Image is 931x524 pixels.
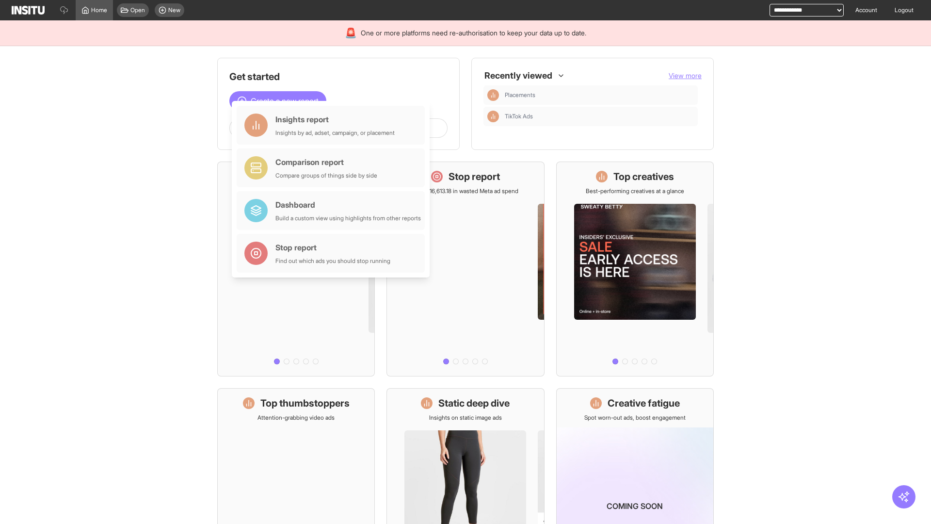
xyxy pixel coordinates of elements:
[91,6,107,14] span: Home
[168,6,180,14] span: New
[412,187,518,195] p: Save £16,613.18 in wasted Meta ad spend
[505,91,535,99] span: Placements
[12,6,45,15] img: Logo
[229,70,448,83] h1: Get started
[438,396,510,410] h1: Static deep dive
[229,91,326,111] button: Create a new report
[275,129,395,137] div: Insights by ad, adset, campaign, or placement
[275,199,421,211] div: Dashboard
[345,26,357,40] div: 🚨
[505,113,694,120] span: TikTok Ads
[275,172,377,180] div: Compare groups of things side by side
[275,242,390,253] div: Stop report
[275,114,395,125] div: Insights report
[505,113,533,120] span: TikTok Ads
[487,111,499,122] div: Insights
[386,162,544,377] a: Stop reportSave £16,613.18 in wasted Meta ad spend
[257,414,335,422] p: Attention-grabbing video ads
[251,95,319,107] span: Create a new report
[361,28,586,38] span: One or more platforms need re-authorisation to keep your data up to date.
[275,257,390,265] div: Find out which ads you should stop running
[505,91,694,99] span: Placements
[260,396,350,410] h1: Top thumbstoppers
[275,156,377,168] div: Comparison report
[130,6,145,14] span: Open
[429,414,502,422] p: Insights on static image ads
[275,214,421,222] div: Build a custom view using highlights from other reports
[487,89,499,101] div: Insights
[586,187,684,195] p: Best-performing creatives at a glance
[556,162,714,377] a: Top creativesBest-performing creatives at a glance
[669,71,702,81] button: View more
[613,170,674,183] h1: Top creatives
[217,162,375,377] a: What's live nowSee all active ads instantly
[449,170,500,183] h1: Stop report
